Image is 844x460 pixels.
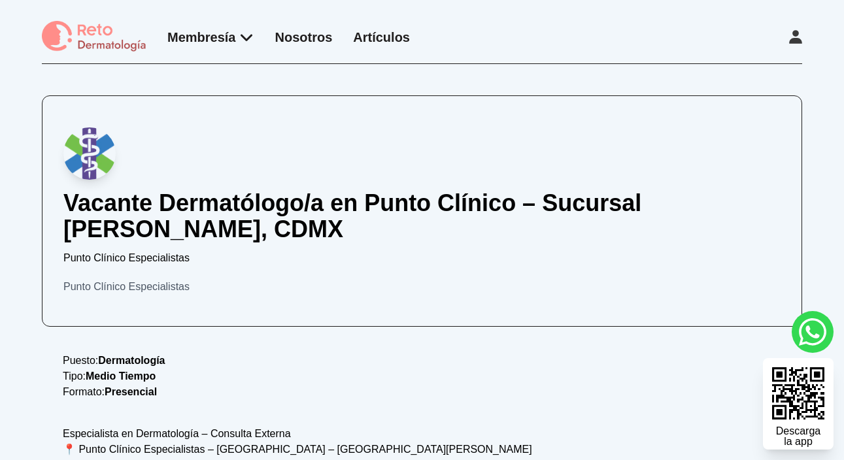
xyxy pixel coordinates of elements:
[792,311,834,353] a: whatsapp button
[776,426,820,447] div: Descarga la app
[63,279,781,295] div: Punto Clínico Especialistas
[63,127,116,180] img: Logo
[86,370,156,382] span: Medio Tiempo
[63,250,781,266] p: Punto Clínico Especialistas
[42,21,146,53] img: logo Reto dermatología
[167,28,254,46] div: Membresía
[98,355,165,366] span: Dermatología
[105,386,157,397] span: Presencial
[353,30,410,44] a: Artículos
[63,190,781,242] h1: Vacante Dermatólogo/a en Punto Clínico – Sucursal [PERSON_NAME], CDMX
[63,353,781,369] p: Puesto:
[63,369,781,384] p: Tipo:
[63,384,781,400] p: Formato:
[275,30,333,44] a: Nosotros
